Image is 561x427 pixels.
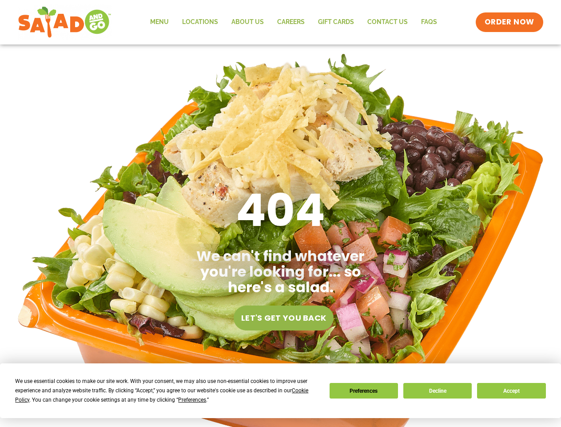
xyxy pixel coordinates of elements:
span: Preferences [178,397,206,403]
span: Let's get you back [241,313,326,323]
button: Preferences [330,383,398,399]
a: Locations [175,12,225,32]
a: About Us [225,12,271,32]
a: Contact Us [361,12,414,32]
a: Menu [143,12,175,32]
a: Let's get you back [234,306,334,330]
h1: 404 [174,186,387,235]
nav: Menu [143,12,444,32]
a: GIFT CARDS [311,12,361,32]
div: We use essential cookies to make our site work. With your consent, we may also use non-essential ... [15,377,318,405]
a: ORDER NOW [476,12,543,32]
h2: We can't find whatever you're looking for... so here's a salad. [179,248,383,295]
span: ORDER NOW [485,17,534,28]
a: FAQs [414,12,444,32]
button: Decline [403,383,472,399]
button: Accept [477,383,545,399]
a: Careers [271,12,311,32]
img: new-SAG-logo-768×292 [18,4,111,40]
